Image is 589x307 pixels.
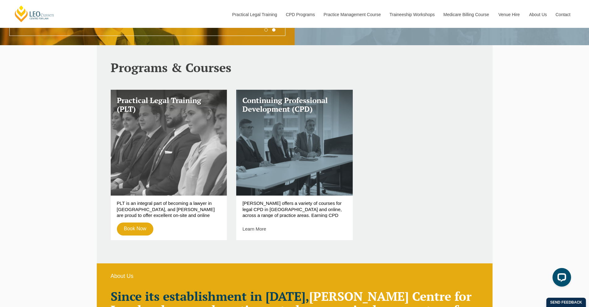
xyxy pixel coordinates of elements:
a: Continuing Professional Development (CPD) [236,90,353,196]
h6: About Us [111,273,479,279]
a: Learn More [242,226,266,231]
a: Book Now [117,223,154,236]
a: Venue Hire [494,1,524,28]
p: [PERSON_NAME] offers a variety of courses for legal CPD in [GEOGRAPHIC_DATA] and online, across a... [242,200,347,218]
button: 2 [272,28,275,32]
a: CPD Programs [281,1,319,28]
a: Traineeship Workshops [385,1,439,28]
button: 1 [264,28,268,32]
iframe: LiveChat chat widget [548,266,574,292]
a: Practice Management Course [319,1,385,28]
a: About Us [524,1,551,28]
strong: Since its establishment in [DATE], [111,288,309,304]
h2: Programs & Courses [111,61,479,74]
p: PLT is an integral part of becoming a lawyer in [GEOGRAPHIC_DATA], and [PERSON_NAME] are proud to... [117,200,221,218]
h3: Practical Legal Training (PLT) [117,96,221,114]
a: [PERSON_NAME] Centre for Law [14,5,55,23]
h3: Continuing Professional Development (CPD) [242,96,347,114]
a: Contact [551,1,575,28]
a: Medicare Billing Course [439,1,494,28]
a: Practical Legal Training (PLT) [111,90,227,196]
a: Practical Legal Training [228,1,281,28]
